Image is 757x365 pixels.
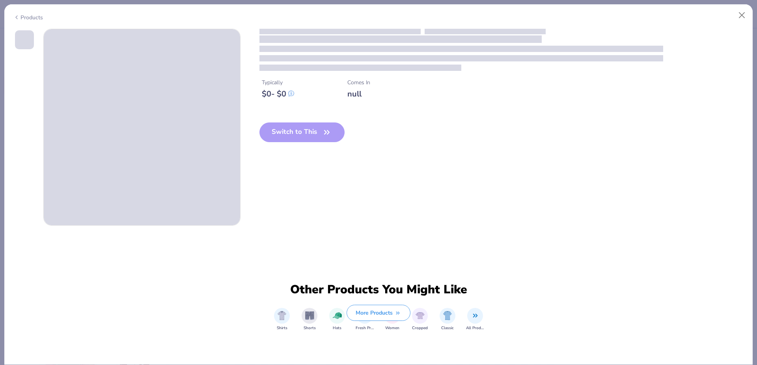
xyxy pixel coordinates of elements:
div: Other Products You Might Like [285,283,472,297]
button: More Products [347,305,410,321]
button: filter button [302,308,317,331]
button: Close [735,8,750,23]
div: Comes In [347,78,370,87]
div: Products [13,13,43,22]
div: null [347,89,370,99]
div: filter for Cropped [412,308,428,331]
button: filter button [440,308,455,331]
div: filter for Hats [329,308,345,331]
div: filter for Classic [440,308,455,331]
img: Classic Image [443,311,452,320]
button: filter button [274,308,290,331]
div: filter for Shorts [302,308,317,331]
img: Shirts Image [278,311,287,320]
button: filter button [466,308,484,331]
img: Cropped Image [416,311,425,320]
div: Typically [262,78,294,87]
button: filter button [412,308,428,331]
button: filter button [329,308,345,331]
div: $ 0 - $ 0 [262,89,294,99]
img: Shorts Image [305,311,314,320]
div: filter for All Products [466,308,484,331]
img: Hats Image [333,311,342,320]
div: filter for Shirts [274,308,290,331]
img: All Products Image [471,311,480,320]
